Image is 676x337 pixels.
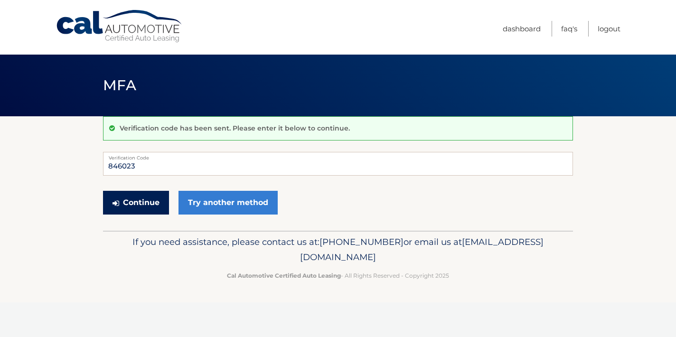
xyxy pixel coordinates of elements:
[120,124,350,132] p: Verification code has been sent. Please enter it below to continue.
[103,152,573,176] input: Verification Code
[300,236,544,262] span: [EMAIL_ADDRESS][DOMAIN_NAME]
[503,21,541,37] a: Dashboard
[598,21,620,37] a: Logout
[319,236,404,247] span: [PHONE_NUMBER]
[56,9,184,43] a: Cal Automotive
[178,191,278,215] a: Try another method
[109,271,567,281] p: - All Rights Reserved - Copyright 2025
[109,234,567,265] p: If you need assistance, please contact us at: or email us at
[227,272,341,279] strong: Cal Automotive Certified Auto Leasing
[103,191,169,215] button: Continue
[103,152,573,159] label: Verification Code
[103,76,136,94] span: MFA
[561,21,577,37] a: FAQ's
